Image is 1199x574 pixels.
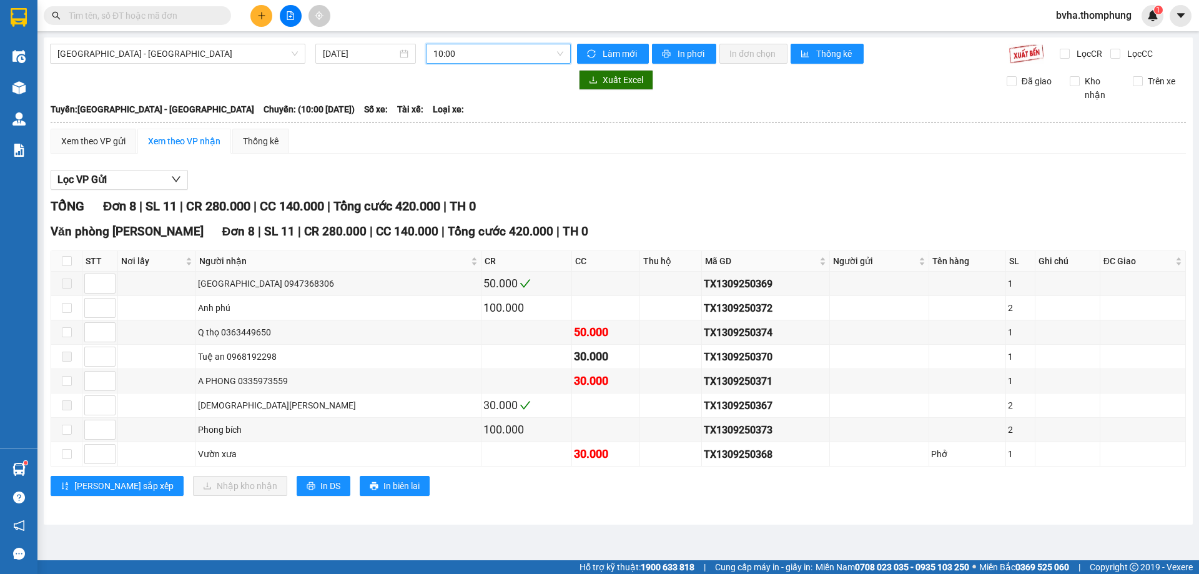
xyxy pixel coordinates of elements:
div: Thống kê [243,134,279,148]
span: Mã GD [705,254,817,268]
span: sync [587,49,598,59]
div: TX1309250373 [704,422,828,438]
span: search [52,11,61,20]
span: Số xe: [364,102,388,116]
div: 2 [1008,423,1033,437]
div: TX1309250368 [704,447,828,462]
span: check [520,400,531,411]
strong: 0708 023 035 - 0935 103 250 [855,562,969,572]
span: Đơn 8 [222,224,255,239]
span: sort-ascending [61,482,69,492]
div: Vườn xưa [198,447,479,461]
span: In biên lai [383,479,420,493]
button: downloadNhập kho nhận [193,476,287,496]
img: warehouse-icon [12,463,26,476]
span: Nơi lấy [121,254,183,268]
strong: 0369 525 060 [1015,562,1069,572]
span: 10:00 [433,44,563,63]
button: In đơn chọn [719,44,787,64]
div: TX1309250374 [704,325,828,340]
span: Lọc VP Gửi [57,172,107,187]
span: Lọc CC [1122,47,1155,61]
div: Q thọ 0363449650 [198,325,479,339]
span: Hỗ trợ kỹ thuật: [580,560,694,574]
div: 50.000 [483,275,570,292]
span: printer [307,482,315,492]
th: Tên hàng [929,251,1006,272]
button: downloadXuất Excel [579,70,653,90]
span: Người nhận [199,254,468,268]
span: question-circle [13,492,25,503]
span: plus [257,11,266,20]
span: bvha.thomphung [1046,7,1142,23]
div: 2 [1008,398,1033,412]
span: Cung cấp máy in - giấy in: [715,560,812,574]
span: Tổng cước 420.000 [333,199,440,214]
div: 1 [1008,350,1033,364]
div: TX1309250372 [704,300,828,316]
span: bar-chart [801,49,811,59]
div: Xem theo VP gửi [61,134,126,148]
th: SL [1006,251,1035,272]
span: TH 0 [450,199,476,214]
b: Tuyến: [GEOGRAPHIC_DATA] - [GEOGRAPHIC_DATA] [51,104,254,114]
div: TX1309250367 [704,398,828,413]
td: TX1309250373 [702,418,831,442]
sup: 1 [24,461,27,465]
span: check [520,278,531,289]
span: Xuất Excel [603,73,643,87]
button: sort-ascending[PERSON_NAME] sắp xếp [51,476,184,496]
input: 13/09/2025 [323,47,397,61]
button: aim [308,5,330,27]
span: | [139,199,142,214]
span: CR 280.000 [186,199,250,214]
span: Hà Nội - Nghệ An [57,44,298,63]
span: | [254,199,257,214]
div: TX1309250370 [704,349,828,365]
td: TX1309250368 [702,442,831,467]
span: Lọc CR [1072,47,1104,61]
strong: 1900 633 818 [641,562,694,572]
div: 30.000 [574,348,638,365]
div: 1 [1008,374,1033,388]
span: | [180,199,183,214]
span: 1 [1156,6,1160,14]
button: syncLàm mới [577,44,649,64]
span: TỔNG [51,199,84,214]
div: Anh phú [198,301,479,315]
div: Phong bích [198,423,479,437]
div: 1 [1008,277,1033,290]
span: | [442,224,445,239]
button: plus [250,5,272,27]
span: Tài xế: [397,102,423,116]
button: printerIn phơi [652,44,716,64]
div: A PHONG 0335973559 [198,374,479,388]
div: 30.000 [574,445,638,463]
td: TX1309250369 [702,272,831,296]
td: TX1309250371 [702,369,831,393]
div: Xem theo VP nhận [148,134,220,148]
span: | [704,560,706,574]
span: Tổng cước 420.000 [448,224,553,239]
span: copyright [1130,563,1138,572]
span: SL 11 [264,224,295,239]
div: [DEMOGRAPHIC_DATA][PERSON_NAME] [198,398,479,412]
span: CC 140.000 [260,199,324,214]
div: TX1309250369 [704,276,828,292]
td: TX1309250372 [702,296,831,320]
span: | [370,224,373,239]
img: warehouse-icon [12,112,26,126]
span: down [171,174,181,184]
td: TX1309250370 [702,345,831,369]
span: printer [370,482,378,492]
span: TH 0 [563,224,588,239]
span: aim [315,11,323,20]
div: 1 [1008,447,1033,461]
div: 100.000 [483,421,570,438]
span: | [443,199,447,214]
span: caret-down [1175,10,1187,21]
button: bar-chartThống kê [791,44,864,64]
span: Miền Bắc [979,560,1069,574]
div: 30.000 [574,372,638,390]
img: logo-vxr [11,8,27,27]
